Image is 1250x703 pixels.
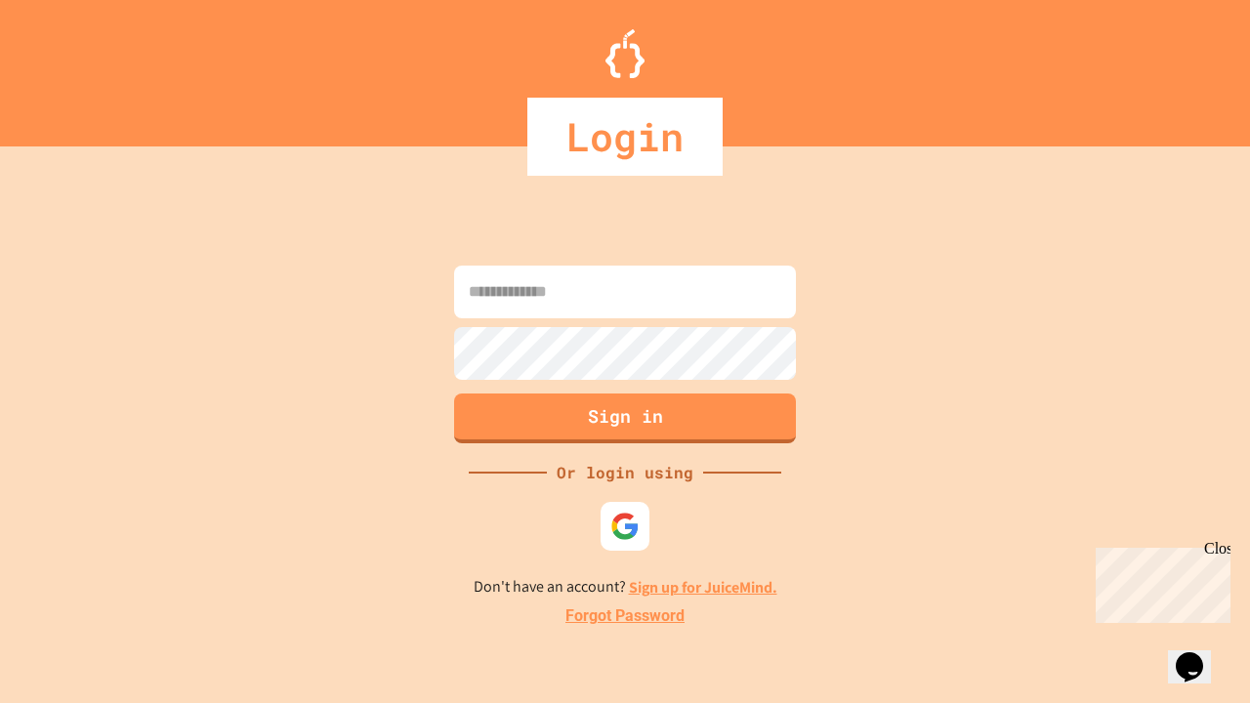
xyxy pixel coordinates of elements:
a: Sign up for JuiceMind. [629,577,777,598]
div: Chat with us now!Close [8,8,135,124]
a: Forgot Password [565,604,685,628]
iframe: chat widget [1168,625,1230,683]
button: Sign in [454,393,796,443]
iframe: chat widget [1088,540,1230,623]
img: Logo.svg [605,29,645,78]
img: google-icon.svg [610,512,640,541]
p: Don't have an account? [474,575,777,600]
div: Or login using [547,461,703,484]
div: Login [527,98,723,176]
